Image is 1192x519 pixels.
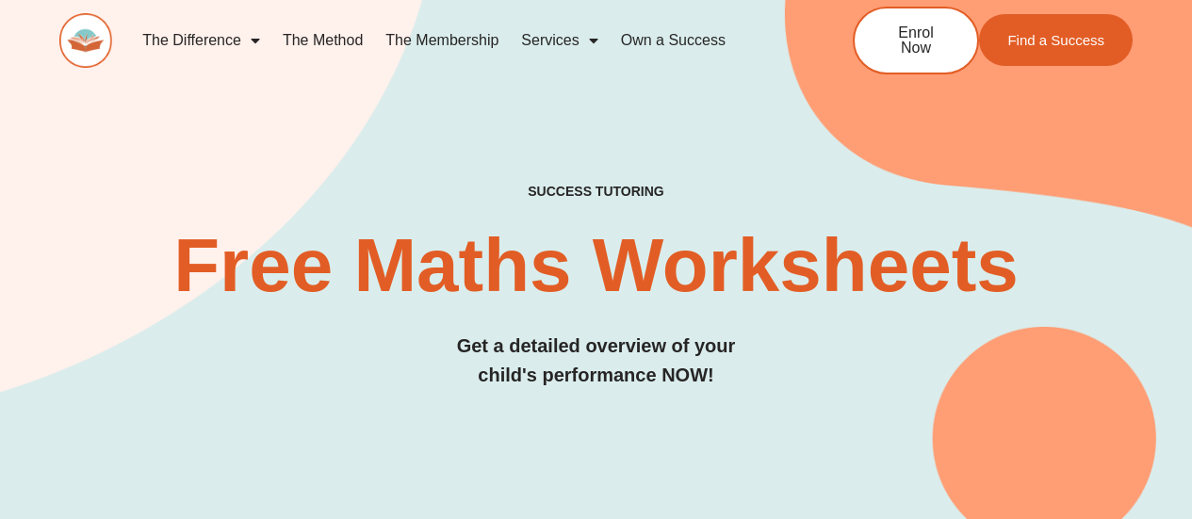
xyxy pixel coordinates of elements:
a: Enrol Now [853,7,979,74]
nav: Menu [131,19,791,62]
h3: Get a detailed overview of your child's performance NOW! [59,332,1133,390]
h2: Free Maths Worksheets​ [59,228,1133,303]
a: The Difference [131,19,271,62]
a: The Membership [374,19,510,62]
a: The Method [271,19,374,62]
h4: SUCCESS TUTORING​ [59,184,1133,200]
a: Find a Success [979,14,1133,66]
a: Services [510,19,609,62]
span: Enrol Now [883,25,949,56]
a: Own a Success [610,19,737,62]
span: Find a Success [1007,33,1104,47]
